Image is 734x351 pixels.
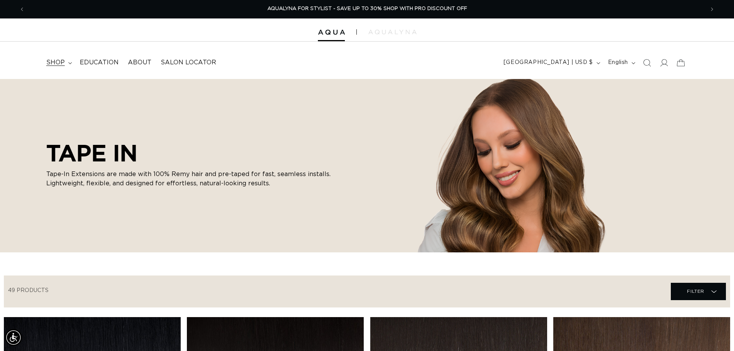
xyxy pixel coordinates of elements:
[704,2,721,17] button: Next announcement
[368,30,417,34] img: aqualyna.com
[13,2,30,17] button: Previous announcement
[156,54,221,71] a: Salon Locator
[80,59,119,67] span: Education
[161,59,216,67] span: Salon Locator
[46,139,339,166] h2: TAPE IN
[8,288,49,293] span: 49 products
[123,54,156,71] a: About
[5,329,22,346] div: Accessibility Menu
[504,59,593,67] span: [GEOGRAPHIC_DATA] | USD $
[318,30,345,35] img: Aqua Hair Extensions
[75,54,123,71] a: Education
[608,59,628,67] span: English
[42,54,75,71] summary: shop
[695,314,734,351] iframe: Chat Widget
[499,55,603,70] button: [GEOGRAPHIC_DATA] | USD $
[128,59,151,67] span: About
[46,170,339,188] p: Tape-In Extensions are made with 100% Remy hair and pre-taped for fast, seamless installs. Lightw...
[603,55,638,70] button: English
[267,6,467,11] span: AQUALYNA FOR STYLIST - SAVE UP TO 30% SHOP WITH PRO DISCOUNT OFF
[687,284,704,299] span: Filter
[46,59,65,67] span: shop
[671,283,726,300] summary: Filter
[638,54,655,71] summary: Search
